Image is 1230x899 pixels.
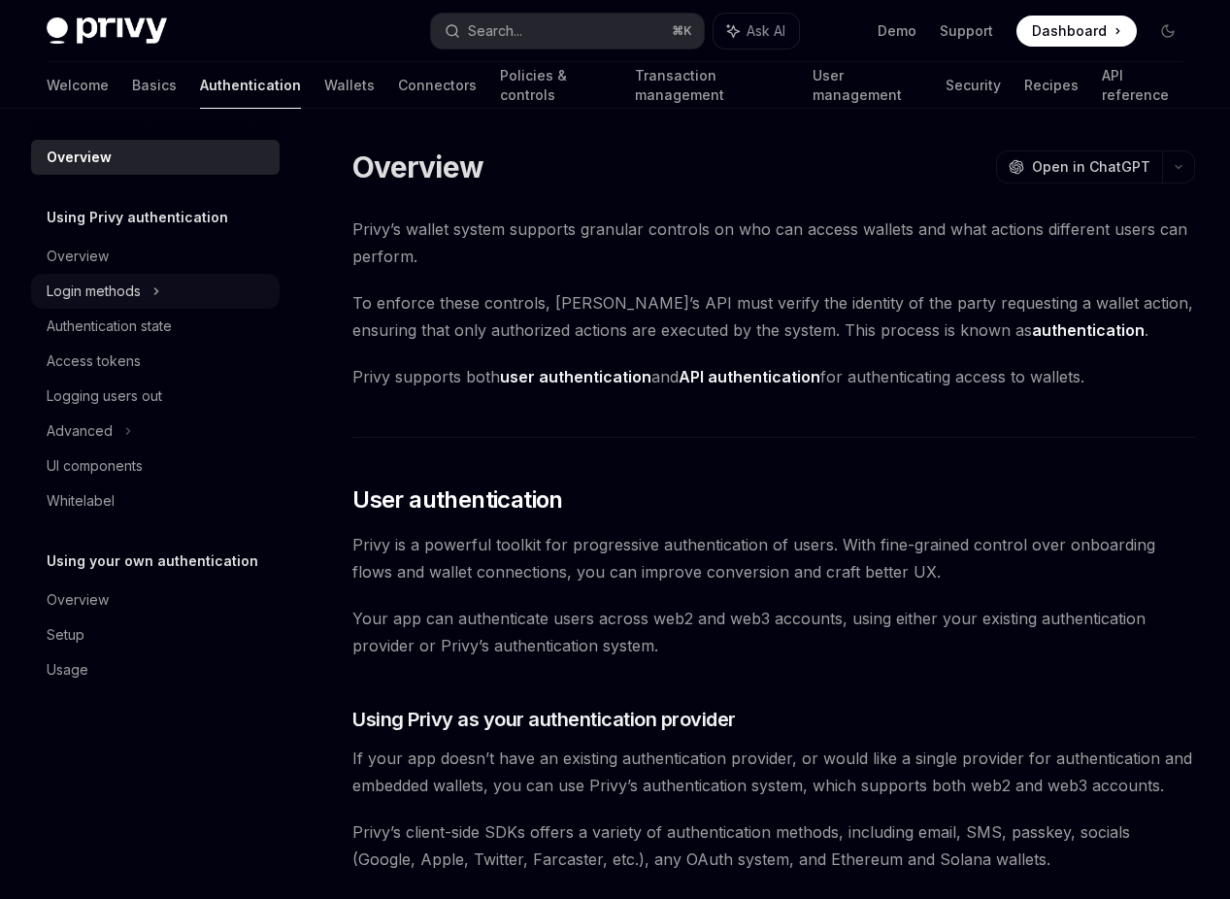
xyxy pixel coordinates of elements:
[996,150,1162,183] button: Open in ChatGPT
[398,62,477,109] a: Connectors
[635,62,789,109] a: Transaction management
[47,658,88,682] div: Usage
[352,216,1195,270] span: Privy’s wallet system supports granular controls on who can access wallets and what actions diffe...
[431,14,705,49] button: Search...⌘K
[1102,62,1183,109] a: API reference
[47,489,115,513] div: Whitelabel
[468,19,522,43] div: Search...
[714,14,799,49] button: Ask AI
[813,62,922,109] a: User management
[47,588,109,612] div: Overview
[352,818,1195,873] span: Privy’s client-side SDKs offers a variety of authentication methods, including email, SMS, passke...
[352,706,736,733] span: Using Privy as your authentication provider
[132,62,177,109] a: Basics
[47,280,141,303] div: Login methods
[47,62,109,109] a: Welcome
[47,384,162,408] div: Logging users out
[31,309,280,344] a: Authentication state
[679,367,820,386] strong: API authentication
[500,367,651,386] strong: user authentication
[31,344,280,379] a: Access tokens
[31,449,280,483] a: UI components
[47,206,228,229] h5: Using Privy authentication
[47,419,113,443] div: Advanced
[47,454,143,478] div: UI components
[200,62,301,109] a: Authentication
[352,745,1195,799] span: If your app doesn’t have an existing authentication provider, or would like a single provider for...
[47,245,109,268] div: Overview
[47,549,258,573] h5: Using your own authentication
[47,350,141,373] div: Access tokens
[31,239,280,274] a: Overview
[31,140,280,175] a: Overview
[31,617,280,652] a: Setup
[352,605,1195,659] span: Your app can authenticate users across web2 and web3 accounts, using either your existing authent...
[31,483,280,518] a: Whitelabel
[878,21,916,41] a: Demo
[352,484,563,516] span: User authentication
[352,363,1195,390] span: Privy supports both and for authenticating access to wallets.
[47,17,167,45] img: dark logo
[1032,21,1107,41] span: Dashboard
[47,315,172,338] div: Authentication state
[1024,62,1079,109] a: Recipes
[31,379,280,414] a: Logging users out
[1032,320,1145,340] strong: authentication
[31,652,280,687] a: Usage
[324,62,375,109] a: Wallets
[672,23,692,39] span: ⌘ K
[352,289,1195,344] span: To enforce these controls, [PERSON_NAME]’s API must verify the identity of the party requesting a...
[352,531,1195,585] span: Privy is a powerful toolkit for progressive authentication of users. With fine-grained control ov...
[31,583,280,617] a: Overview
[1032,157,1150,177] span: Open in ChatGPT
[940,21,993,41] a: Support
[500,62,612,109] a: Policies & controls
[47,146,112,169] div: Overview
[47,623,84,647] div: Setup
[352,150,483,184] h1: Overview
[1152,16,1183,47] button: Toggle dark mode
[946,62,1001,109] a: Security
[1016,16,1137,47] a: Dashboard
[747,21,785,41] span: Ask AI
